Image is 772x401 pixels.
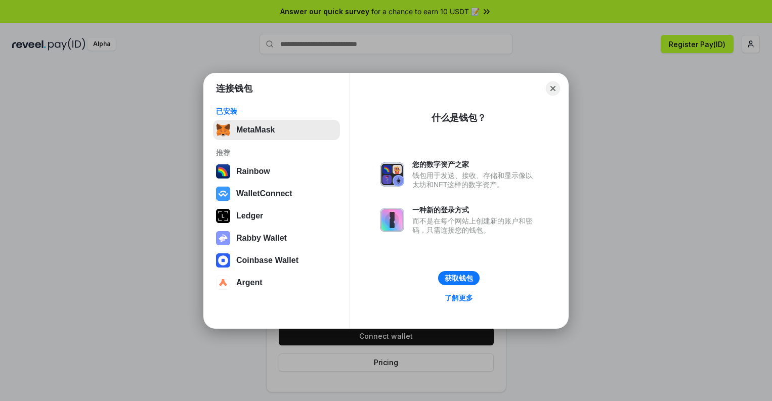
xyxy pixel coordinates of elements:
div: 而不是在每个网站上创建新的账户和密码，只需连接您的钱包。 [412,216,538,235]
img: svg+xml,%3Csvg%20width%3D%2228%22%20height%3D%2228%22%20viewBox%3D%220%200%2028%2028%22%20fill%3D... [216,276,230,290]
div: 一种新的登录方式 [412,205,538,214]
img: svg+xml,%3Csvg%20xmlns%3D%22http%3A%2F%2Fwww.w3.org%2F2000%2Fsvg%22%20fill%3D%22none%22%20viewBox... [216,231,230,245]
img: svg+xml,%3Csvg%20width%3D%22120%22%20height%3D%22120%22%20viewBox%3D%220%200%20120%20120%22%20fil... [216,164,230,179]
img: svg+xml,%3Csvg%20xmlns%3D%22http%3A%2F%2Fwww.w3.org%2F2000%2Fsvg%22%20width%3D%2228%22%20height%3... [216,209,230,223]
div: 什么是钱包？ [432,112,486,124]
div: Ledger [236,211,263,220]
button: WalletConnect [213,184,340,204]
div: Argent [236,278,263,287]
button: Argent [213,273,340,293]
button: Coinbase Wallet [213,250,340,271]
button: Close [546,81,560,96]
img: svg+xml,%3Csvg%20width%3D%2228%22%20height%3D%2228%22%20viewBox%3D%220%200%2028%2028%22%20fill%3D... [216,253,230,268]
button: MetaMask [213,120,340,140]
img: svg+xml,%3Csvg%20xmlns%3D%22http%3A%2F%2Fwww.w3.org%2F2000%2Fsvg%22%20fill%3D%22none%22%20viewBox... [380,162,404,187]
div: MetaMask [236,125,275,135]
a: 了解更多 [439,291,479,304]
div: Rabby Wallet [236,234,287,243]
div: 获取钱包 [445,274,473,283]
div: 了解更多 [445,293,473,302]
div: Rainbow [236,167,270,176]
div: 已安装 [216,107,337,116]
div: 您的数字资产之家 [412,160,538,169]
button: Rabby Wallet [213,228,340,248]
button: 获取钱包 [438,271,480,285]
div: Coinbase Wallet [236,256,298,265]
img: svg+xml,%3Csvg%20fill%3D%22none%22%20height%3D%2233%22%20viewBox%3D%220%200%2035%2033%22%20width%... [216,123,230,137]
div: 推荐 [216,148,337,157]
div: WalletConnect [236,189,292,198]
div: 钱包用于发送、接收、存储和显示像以太坊和NFT这样的数字资产。 [412,171,538,189]
button: Rainbow [213,161,340,182]
h1: 连接钱包 [216,82,252,95]
img: svg+xml,%3Csvg%20xmlns%3D%22http%3A%2F%2Fwww.w3.org%2F2000%2Fsvg%22%20fill%3D%22none%22%20viewBox... [380,208,404,232]
button: Ledger [213,206,340,226]
img: svg+xml,%3Csvg%20width%3D%2228%22%20height%3D%2228%22%20viewBox%3D%220%200%2028%2028%22%20fill%3D... [216,187,230,201]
